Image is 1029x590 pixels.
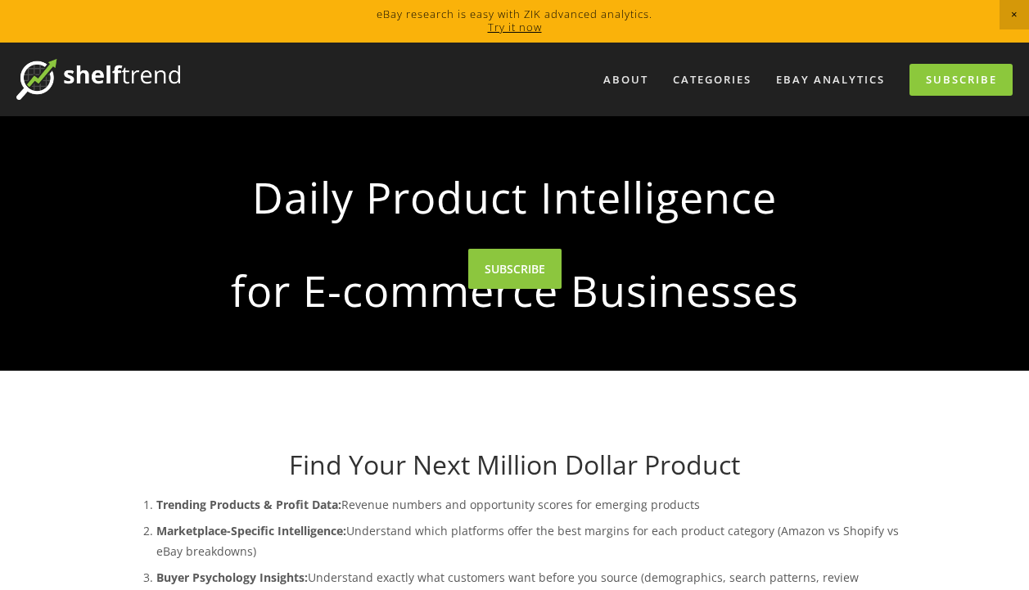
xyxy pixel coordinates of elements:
a: eBay Analytics [765,66,896,93]
p: Revenue numbers and opportunity scores for emerging products [156,494,906,515]
strong: Buyer Psychology Insights: [156,570,308,585]
a: About [593,66,659,93]
h1: Find Your Next Million Dollar Product [124,449,906,480]
strong: for E-commerce Businesses [150,252,880,329]
a: Try it now [488,20,542,34]
a: SUBSCRIBE [468,249,562,289]
strong: Daily Product Intelligence [150,159,880,236]
strong: Marketplace-Specific Intelligence: [156,523,346,538]
img: ShelfTrend [16,59,180,100]
a: Subscribe [909,64,1013,96]
strong: Trending Products & Profit Data: [156,497,341,512]
div: Categories [662,66,762,93]
p: Understand which platforms offer the best margins for each product category (Amazon vs Shopify vs... [156,520,906,561]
